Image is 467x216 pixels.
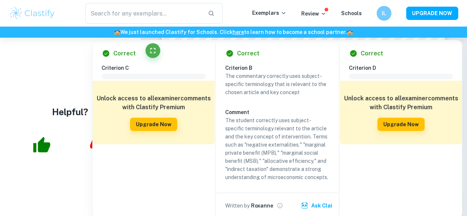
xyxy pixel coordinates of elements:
h6: Criterion D [349,64,459,72]
p: The commentary correctly uses subject-specific terminology that is relevant to the chosen article... [225,72,329,96]
h6: Correct [237,49,260,58]
span: 🏫 [114,29,120,35]
p: The student correctly uses subject-specific terminology relevant to the article and the key conce... [225,116,329,181]
h6: Unlock access to all examiner comments with Clastify Premium [344,94,458,112]
a: Schools [341,10,362,16]
button: Upgrade Now [130,118,177,131]
span: 🏫 [347,29,353,35]
button: View full profile [275,200,285,211]
p: Written by [225,202,250,210]
button: Upgrade Now [377,118,425,131]
h6: Roxanne [251,202,273,210]
input: Search for any exemplars... [85,3,202,24]
img: Clastify logo [9,6,56,21]
p: Exemplars [252,9,286,17]
h6: IL [380,9,388,17]
h6: Criterion B [225,64,335,72]
img: clai.svg [301,202,308,209]
h6: Criterion C [102,64,212,72]
button: IL [377,6,391,21]
a: here [233,29,244,35]
button: UPGRADE NOW [406,7,458,20]
h6: Unlock access to all examiner comments with Clastify Premium [96,94,211,112]
h6: Correct [113,49,136,58]
button: Ask Clai [299,199,335,212]
h6: We just launched Clastify for Schools. Click to learn how to become a school partner. [1,28,466,36]
p: Review [301,10,326,18]
h6: Comment [225,108,329,116]
button: Fullscreen [145,43,160,58]
h4: Helpful? [52,105,88,119]
h6: Correct [361,49,383,58]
